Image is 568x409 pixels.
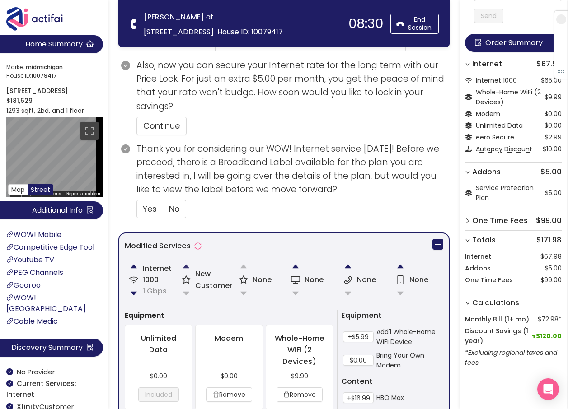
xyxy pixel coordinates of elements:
[136,59,450,113] p: Also, now you can secure your Internet rate for the long term with our Price Lock. For just an ex...
[541,75,562,85] span: $65.00
[136,117,187,135] button: Continue
[348,17,383,30] div: 08:30
[215,333,243,344] strong: Modem
[80,122,99,140] button: Toggle fullscreen view
[6,294,14,301] span: link
[476,133,514,142] span: eero Secure
[129,19,139,29] span: phone
[6,63,100,72] span: Market:
[143,203,157,214] span: Yes
[409,274,428,285] span: None
[6,316,58,326] a: Cable Medic
[141,333,176,355] strong: Unlimited Data
[144,12,204,22] strong: [PERSON_NAME]
[476,121,523,130] span: Unlimited Data
[125,241,191,251] strong: Modified Services
[11,185,25,194] span: Map
[6,380,13,387] span: check-circle
[66,191,100,196] a: Report a problem
[121,61,130,70] span: check-circle
[465,211,562,230] div: One Time Fees$99.00
[476,109,500,118] span: Modem
[132,371,185,381] p: $0.00
[6,293,86,314] a: WOW! [GEOGRAPHIC_DATA]
[6,379,76,399] b: Current Services
[537,378,559,400] div: Open Intercom Messenger
[143,286,167,296] span: 1 Gbps
[465,218,470,223] span: right
[476,76,517,85] span: Internet 1000
[465,55,562,74] div: Internet$67.98
[125,310,164,321] strong: Equipment
[465,263,491,273] strong: Addons
[203,371,255,381] p: $0.00
[291,275,300,284] span: desktop
[26,63,63,71] strong: midmichigan
[169,203,180,214] span: No
[6,242,94,252] a: Competitive Edge Tool
[143,263,175,297] span: Internet 1000
[144,12,214,37] span: at [STREET_ADDRESS]
[182,275,191,284] span: star
[31,72,57,79] strong: 10079417
[206,387,252,402] button: Remove
[376,393,404,403] span: HBO Max
[539,144,562,154] span: -$10.00
[6,96,33,105] strong: $181,629
[6,269,14,276] span: link
[138,387,179,402] button: Included
[472,234,562,246] h3: $171.98
[6,317,14,325] span: link
[465,231,562,250] div: Totals$171.98
[472,166,501,178] strong: Addons
[6,106,103,116] p: 1293 sqft, 2bd. and 1 floor
[6,280,41,290] a: Gooroo
[465,348,557,367] em: *Excluding regional taxes and fees.
[472,58,562,70] h3: $67.98
[476,144,532,153] span: Autopay Discount
[472,234,496,246] strong: Totals
[6,267,63,278] a: PEG Channels
[121,144,130,153] span: check-circle
[465,61,470,67] span: right
[465,293,562,312] div: Calculations
[357,274,376,285] span: None
[472,166,562,178] h3: $5.00
[472,215,562,227] h3: $99.00
[376,350,441,370] span: Bring Your Own Modem
[465,326,529,346] strong: Discount Savings (1 year)
[6,281,14,288] span: link
[31,185,50,194] span: Street
[545,263,562,273] span: $5.00
[239,275,248,284] span: star
[6,368,13,375] span: check-circle
[545,121,562,130] span: $0.00
[476,88,541,107] span: Whole-Home WiFi (2 Devices)
[465,34,568,52] button: Order Summary
[538,314,559,324] span: $72.98
[343,392,374,403] button: +$16.99
[217,27,283,37] span: House ID: 10079417
[277,387,323,402] button: Remove
[273,371,326,381] p: $9.99
[545,188,562,198] span: $5.00
[6,117,103,197] div: Map
[136,142,450,197] p: Thank you for considering our WOW! Internet service [DATE]! Before we proceed, there is a Broadba...
[545,92,562,102] span: $9.99
[48,191,61,196] a: Terms (opens in new tab)
[465,169,470,175] span: right
[465,237,470,243] span: right
[341,376,372,386] strong: Content
[6,256,14,263] span: link
[343,355,374,366] button: $0.00
[472,58,502,70] strong: Internet
[6,231,14,238] span: link
[6,229,61,240] a: WOW! Mobile
[465,314,529,324] strong: Monthly Bill (1+ mo)
[465,275,513,285] strong: One Time Fees
[545,109,562,119] span: $0.00
[474,9,503,23] button: Send
[476,183,534,202] span: Service Protection Plan
[6,86,68,95] strong: [STREET_ADDRESS]
[390,14,439,34] button: End Session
